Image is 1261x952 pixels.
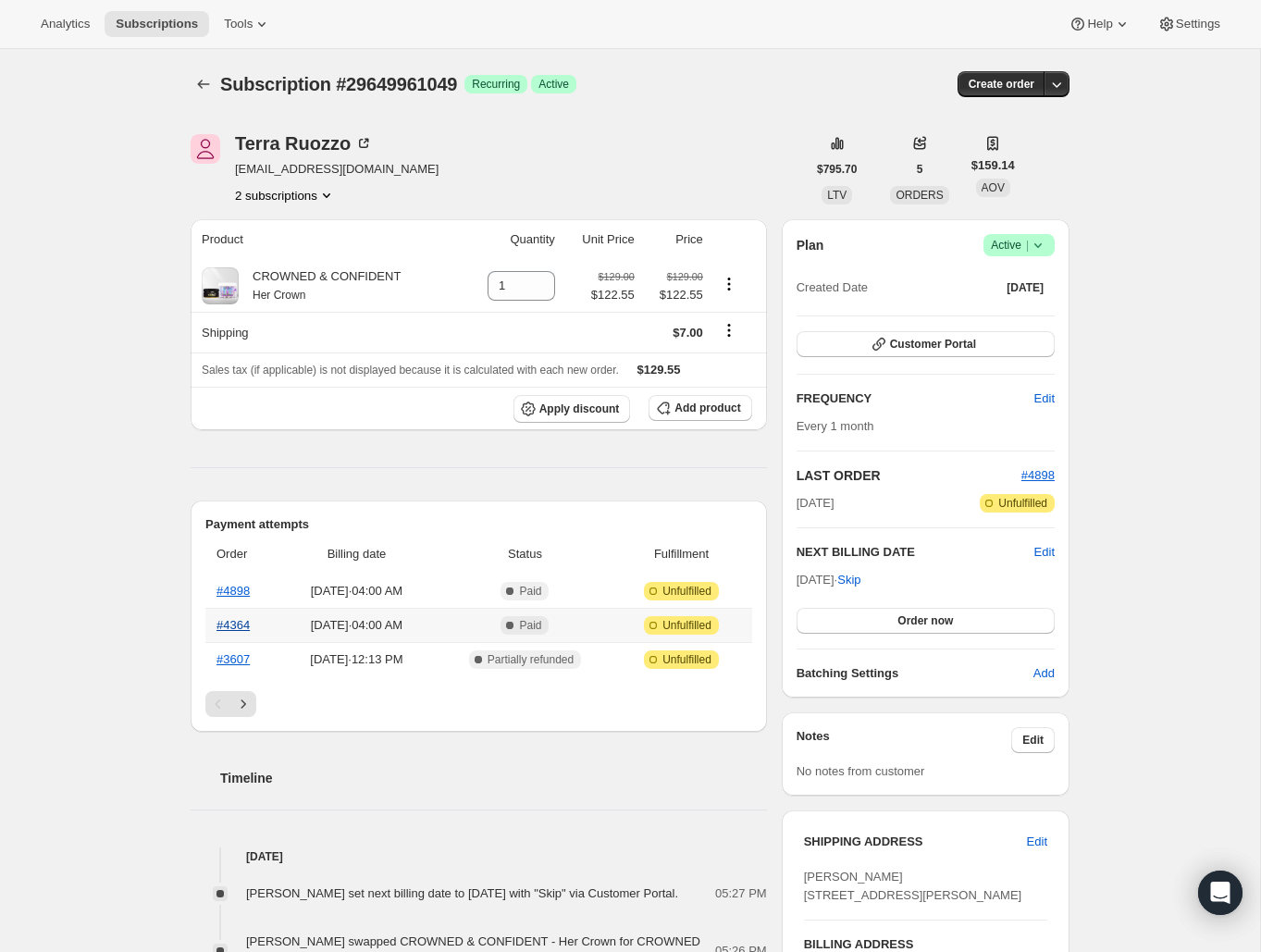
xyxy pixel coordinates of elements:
[1021,466,1055,485] button: #4898
[1087,17,1112,31] span: Help
[205,515,752,534] h2: Payment attempts
[224,17,253,31] span: Tools
[285,582,427,600] span: [DATE] · 04:00 AM
[191,134,220,164] span: Terra Ruozzo
[906,156,934,182] button: 5
[41,17,90,31] span: Analytics
[285,616,427,635] span: [DATE] · 04:00 AM
[662,652,711,667] span: Unfulfilled
[1011,727,1055,753] button: Edit
[105,11,209,37] button: Subscriptions
[995,275,1055,301] button: [DATE]
[246,886,678,900] span: [PERSON_NAME] set next billing date to [DATE] with "Skip" via Customer Portal.
[896,189,943,202] span: ORDERS
[804,870,1022,902] span: [PERSON_NAME] [STREET_ADDRESS][PERSON_NAME]
[235,134,373,153] div: Terra Ruozzo
[890,337,976,352] span: Customer Portal
[1176,17,1220,31] span: Settings
[1033,664,1055,683] span: Add
[205,534,279,575] th: Order
[1034,543,1055,562] span: Edit
[216,652,250,666] a: #3607
[673,326,703,340] span: $7.00
[116,17,198,31] span: Subscriptions
[797,331,1055,357] button: Customer Portal
[991,236,1047,254] span: Active
[220,74,457,94] span: Subscription #29649961049
[897,613,953,628] span: Order now
[538,77,569,92] span: Active
[797,764,925,778] span: No notes from customer
[662,618,711,633] span: Unfulfilled
[667,271,703,282] small: $129.00
[561,219,640,260] th: Unit Price
[191,847,767,866] h4: [DATE]
[969,77,1034,92] span: Create order
[797,494,834,513] span: [DATE]
[191,312,462,352] th: Shipping
[837,571,860,589] span: Skip
[591,286,635,304] span: $122.55
[804,833,1027,851] h3: SHIPPING ADDRESS
[797,727,1012,753] h3: Notes
[1057,11,1142,37] button: Help
[826,565,872,595] button: Skip
[1027,833,1047,851] span: Edit
[30,11,101,37] button: Analytics
[1023,384,1066,414] button: Edit
[253,289,305,302] small: Her Crown
[998,496,1047,511] span: Unfulfilled
[817,162,857,177] span: $795.70
[213,11,282,37] button: Tools
[917,162,923,177] span: 5
[797,236,824,254] h2: Plan
[216,618,250,632] a: #4364
[285,650,427,669] span: [DATE] · 12:13 PM
[205,691,752,717] nav: Pagination
[797,573,861,587] span: [DATE] ·
[797,543,1034,562] h2: NEXT BILLING DATE
[971,156,1015,175] span: $159.14
[216,584,250,598] a: #4898
[1007,280,1044,295] span: [DATE]
[797,664,1033,683] h6: Batching Settings
[285,545,427,563] span: Billing date
[1016,827,1058,857] button: Edit
[488,652,574,667] span: Partially refunded
[715,884,767,903] span: 05:27 PM
[1021,468,1055,482] a: #4898
[1198,871,1242,915] div: Open Intercom Messenger
[1146,11,1231,37] button: Settings
[1022,659,1066,688] button: Add
[230,691,256,717] button: Next
[1022,733,1044,748] span: Edit
[714,320,744,340] button: Shipping actions
[472,77,520,92] span: Recurring
[1034,389,1055,408] span: Edit
[714,274,744,294] button: Product actions
[958,71,1045,97] button: Create order
[662,584,711,599] span: Unfulfilled
[202,267,239,304] img: product img
[191,71,216,97] button: Subscriptions
[797,419,874,433] span: Every 1 month
[462,219,561,260] th: Quantity
[239,267,401,304] div: CROWNED & CONFIDENT
[202,364,619,377] span: Sales tax (if applicable) is not displayed because it is calculated with each new order.
[235,160,439,179] span: [EMAIL_ADDRESS][DOMAIN_NAME]
[599,271,635,282] small: $129.00
[220,769,767,787] h2: Timeline
[513,395,631,423] button: Apply discount
[622,545,740,563] span: Fulfillment
[797,389,1034,408] h2: FREQUENCY
[797,466,1021,485] h2: LAST ORDER
[797,608,1055,634] button: Order now
[806,156,868,182] button: $795.70
[1026,238,1029,253] span: |
[519,584,541,599] span: Paid
[797,278,868,297] span: Created Date
[982,181,1005,194] span: AOV
[439,545,612,563] span: Status
[640,219,709,260] th: Price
